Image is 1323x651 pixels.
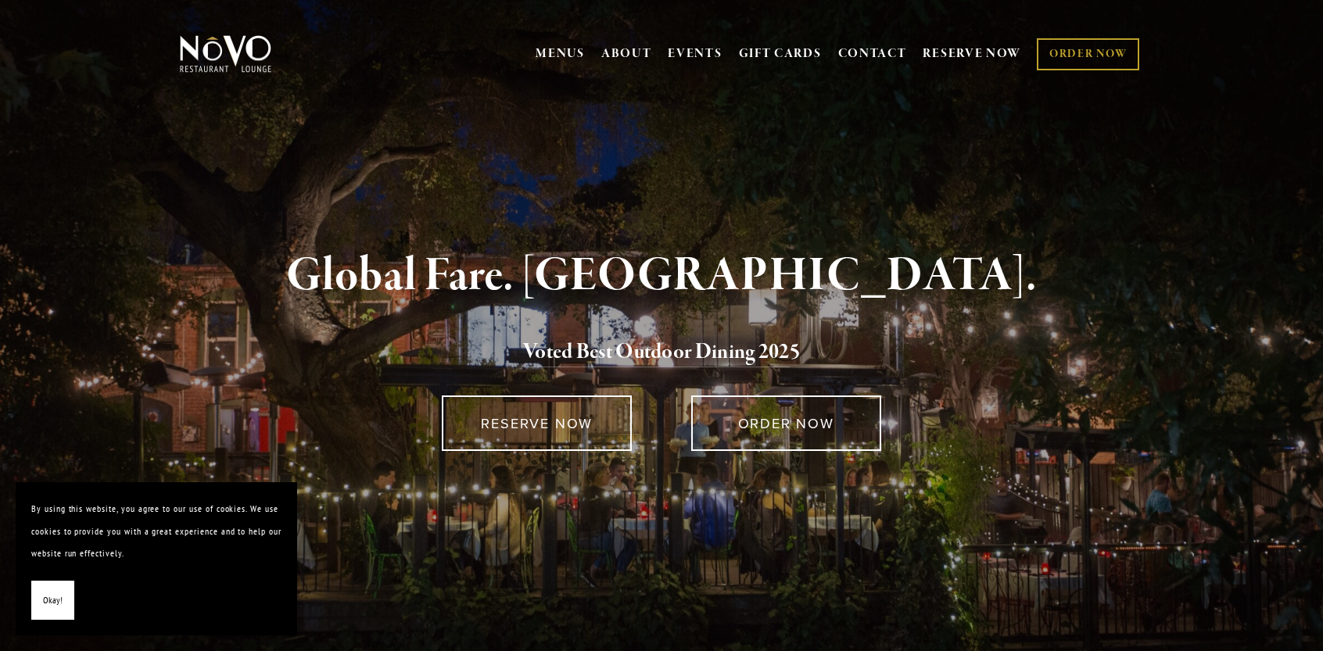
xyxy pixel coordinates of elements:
a: GIFT CARDS [739,39,822,69]
img: Novo Restaurant &amp; Lounge [177,34,274,73]
p: By using this website, you agree to our use of cookies. We use cookies to provide you with a grea... [31,498,281,565]
a: Voted Best Outdoor Dining 202 [523,338,790,368]
a: CONTACT [838,39,907,69]
section: Cookie banner [16,482,297,635]
span: Okay! [43,589,63,612]
a: RESERVE NOW [923,39,1021,69]
a: MENUS [536,46,585,62]
a: RESERVE NOW [442,395,632,451]
strong: Global Fare. [GEOGRAPHIC_DATA]. [286,246,1036,306]
button: Okay! [31,581,74,621]
a: EVENTS [668,46,722,62]
h2: 5 [206,336,1117,369]
a: ORDER NOW [691,395,881,451]
a: ORDER NOW [1037,38,1139,70]
a: ABOUT [601,46,652,62]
